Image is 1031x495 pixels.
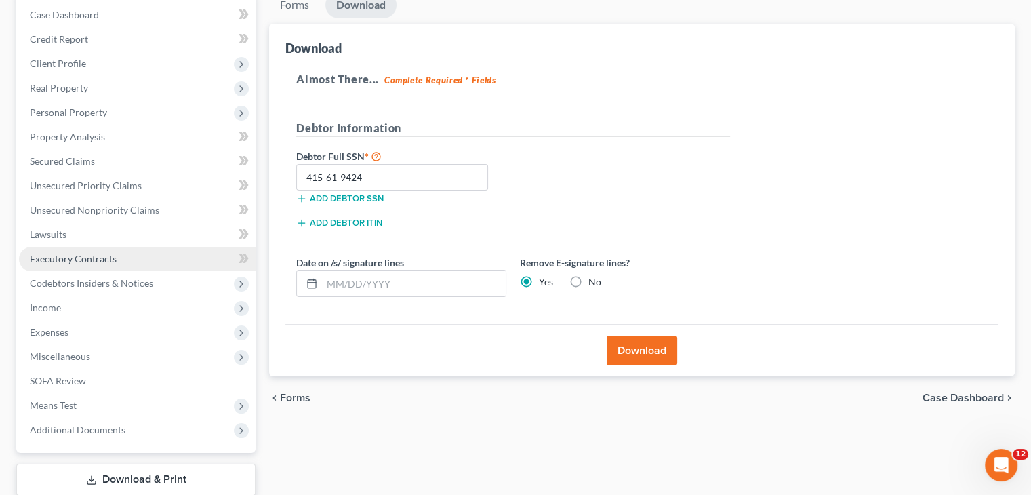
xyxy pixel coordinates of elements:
span: Client Profile [30,58,86,69]
span: Income [30,302,61,313]
span: Forms [280,393,310,403]
i: chevron_left [269,393,280,403]
span: Unsecured Nonpriority Claims [30,204,159,216]
span: Property Analysis [30,131,105,142]
span: Real Property [30,82,88,94]
span: Credit Report [30,33,88,45]
span: Expenses [30,326,68,338]
input: MM/DD/YYYY [322,271,506,296]
button: Download [607,336,677,365]
button: chevron_left Forms [269,393,329,403]
h5: Debtor Information [296,120,730,137]
span: Secured Claims [30,155,95,167]
a: Credit Report [19,27,256,52]
a: Case Dashboard [19,3,256,27]
span: Additional Documents [30,424,125,435]
label: Date on /s/ signature lines [296,256,404,270]
span: Miscellaneous [30,351,90,362]
input: XXX-XX-XXXX [296,164,488,191]
span: 12 [1013,449,1028,460]
a: Property Analysis [19,125,256,149]
span: SOFA Review [30,375,86,387]
button: Add debtor SSN [296,193,384,204]
a: SOFA Review [19,369,256,393]
a: Lawsuits [19,222,256,247]
span: Unsecured Priority Claims [30,180,142,191]
div: Download [285,40,342,56]
span: Lawsuits [30,229,66,240]
a: Unsecured Nonpriority Claims [19,198,256,222]
span: Personal Property [30,106,107,118]
label: Debtor Full SSN [289,148,513,164]
i: chevron_right [1004,393,1015,403]
a: Case Dashboard chevron_right [923,393,1015,403]
span: Case Dashboard [30,9,99,20]
a: Unsecured Priority Claims [19,174,256,198]
h5: Almost There... [296,71,988,87]
span: Executory Contracts [30,253,117,264]
iframe: Intercom live chat [985,449,1017,481]
label: Remove E-signature lines? [520,256,730,270]
label: Yes [539,275,553,289]
span: Case Dashboard [923,393,1004,403]
span: Codebtors Insiders & Notices [30,277,153,289]
span: Means Test [30,399,77,411]
button: Add debtor ITIN [296,218,382,229]
a: Secured Claims [19,149,256,174]
label: No [588,275,601,289]
strong: Complete Required * Fields [384,75,496,85]
a: Executory Contracts [19,247,256,271]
